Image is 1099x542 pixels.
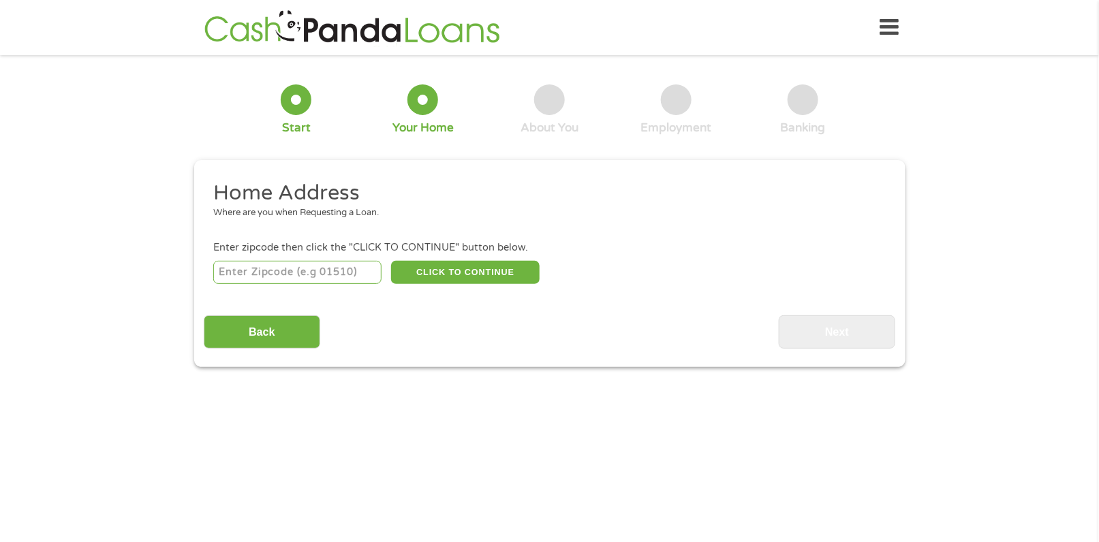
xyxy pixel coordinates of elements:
div: Banking [780,121,825,135]
input: Next [779,315,895,349]
div: About You [521,121,578,135]
input: Back [204,315,320,349]
div: Employment [640,121,711,135]
h2: Home Address [213,180,876,207]
img: GetLoanNow Logo [200,8,504,47]
button: CLICK TO CONTINUE [391,261,540,284]
div: Your Home [392,121,454,135]
div: Where are you when Requesting a Loan. [213,206,876,220]
div: Enter zipcode then click the "CLICK TO CONTINUE" button below. [213,240,885,255]
div: Start [282,121,311,135]
input: Enter Zipcode (e.g 01510) [213,261,382,284]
